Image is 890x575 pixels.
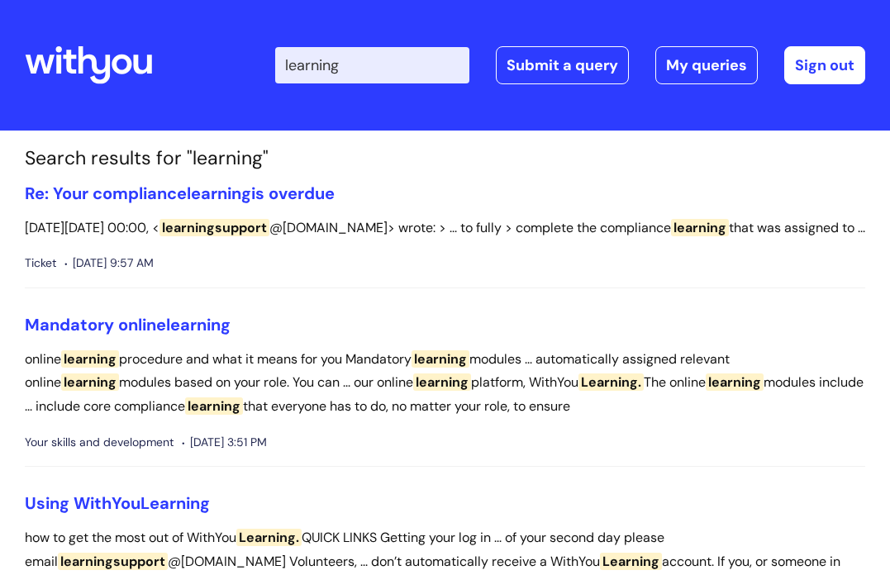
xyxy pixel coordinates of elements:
[706,373,764,391] span: learning
[275,47,469,83] input: Search
[185,397,243,415] span: learning
[236,529,302,546] span: Learning.
[25,348,865,419] p: online procedure and what it means for you Mandatory modules ... automatically assigned relevant ...
[655,46,758,84] a: My queries
[25,147,865,170] h1: Search results for "learning"
[25,314,231,335] a: Mandatory onlinelearning
[140,492,210,514] span: Learning
[166,314,231,335] span: learning
[61,373,119,391] span: learning
[159,219,269,236] span: learningsupport
[578,373,644,391] span: Learning.
[784,46,865,84] a: Sign out
[25,253,56,273] span: Ticket
[25,432,174,453] span: Your skills and development
[275,46,865,84] div: | -
[671,219,729,236] span: learning
[25,216,865,240] p: [DATE][DATE] 00:00, < @[DOMAIN_NAME]> wrote: > ... to fully > complete the compliance that was as...
[600,553,662,570] span: Learning
[64,253,154,273] span: [DATE] 9:57 AM
[25,492,210,514] a: Using WithYouLearning
[61,350,119,368] span: learning
[413,373,471,391] span: learning
[182,432,267,453] span: [DATE] 3:51 PM
[25,183,335,204] a: Re: Your compliancelearningis overdue
[412,350,469,368] span: learning
[187,183,251,204] span: learning
[496,46,629,84] a: Submit a query
[58,553,168,570] span: learningsupport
